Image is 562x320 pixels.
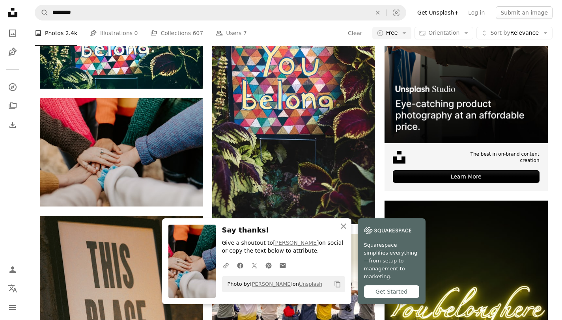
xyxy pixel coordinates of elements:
a: Explore [5,79,21,95]
button: Language [5,281,21,296]
a: Get Unsplash+ [413,6,463,19]
a: [PERSON_NAME] [250,281,293,287]
button: Visual search [387,5,406,20]
button: Orientation [414,27,473,39]
span: Relevance [490,29,539,37]
a: Share on Facebook [233,257,247,273]
a: yellow Voubelonghere LED lights [385,303,547,311]
form: Find visuals sitewide [35,5,406,20]
a: Log in / Sign up [5,262,21,277]
a: Illustrations [5,44,21,60]
span: 0 [134,29,138,37]
span: The best in on-brand content creation [450,151,539,164]
div: Get Started [364,285,419,298]
a: Photos [5,25,21,41]
img: file-1747939142011-51e5cc87e3c9 [364,225,411,236]
button: Submit an image [496,6,553,19]
a: [PERSON_NAME] [273,240,319,246]
button: Search Unsplash [35,5,49,20]
button: Free [372,27,412,39]
img: person in red sweater holding babys hand [40,98,203,207]
button: Clear [369,5,386,20]
button: Menu [5,300,21,315]
div: Learn More [393,170,539,183]
button: Clear [347,27,363,39]
button: Copy to clipboard [331,277,344,291]
a: Unsplash [299,281,322,287]
a: Download History [5,117,21,133]
img: file-1631678316303-ed18b8b5cb9cimage [393,151,405,164]
span: Orientation [428,30,459,36]
span: 607 [192,29,203,37]
button: Sort byRelevance [476,27,553,39]
a: Share on Twitter [247,257,261,273]
span: Free [386,29,398,37]
a: Log in [463,6,489,19]
a: person in red sweater holding babys hand [40,149,203,156]
a: a sign that says you belong surrounded by plants [212,99,375,106]
a: Collections [5,98,21,114]
a: Collections 607 [150,20,203,46]
a: Illustrations 0 [90,20,138,46]
span: Photo by on [224,278,323,290]
span: Squarespace simplifies everything—from setup to management to marketing. [364,241,419,281]
h3: Say thanks! [222,225,345,236]
a: Users 7 [216,20,247,46]
a: Share on Pinterest [261,257,276,273]
a: Home — Unsplash [5,5,21,22]
p: Give a shoutout to on social or copy the text below to attribute. [222,239,345,255]
a: Share over email [276,257,290,273]
span: Sort by [490,30,510,36]
span: 7 [243,29,247,37]
a: Squarespace simplifies everything—from setup to management to marketing.Get Started [358,218,426,304]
